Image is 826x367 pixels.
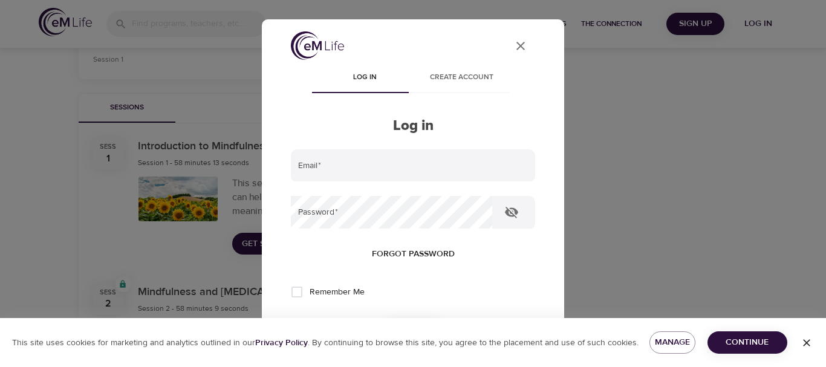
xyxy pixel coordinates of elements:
img: logo [291,31,344,60]
div: disabled tabs example [291,64,535,93]
h2: Log in [291,117,535,135]
button: Forgot password [367,243,460,265]
span: Continue [717,335,778,350]
button: close [506,31,535,60]
span: Forgot password [372,247,455,262]
span: Log in [324,71,406,84]
b: Privacy Policy [255,337,308,348]
span: Create account [420,71,502,84]
span: Manage [659,335,685,350]
span: Remember Me [310,286,365,299]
